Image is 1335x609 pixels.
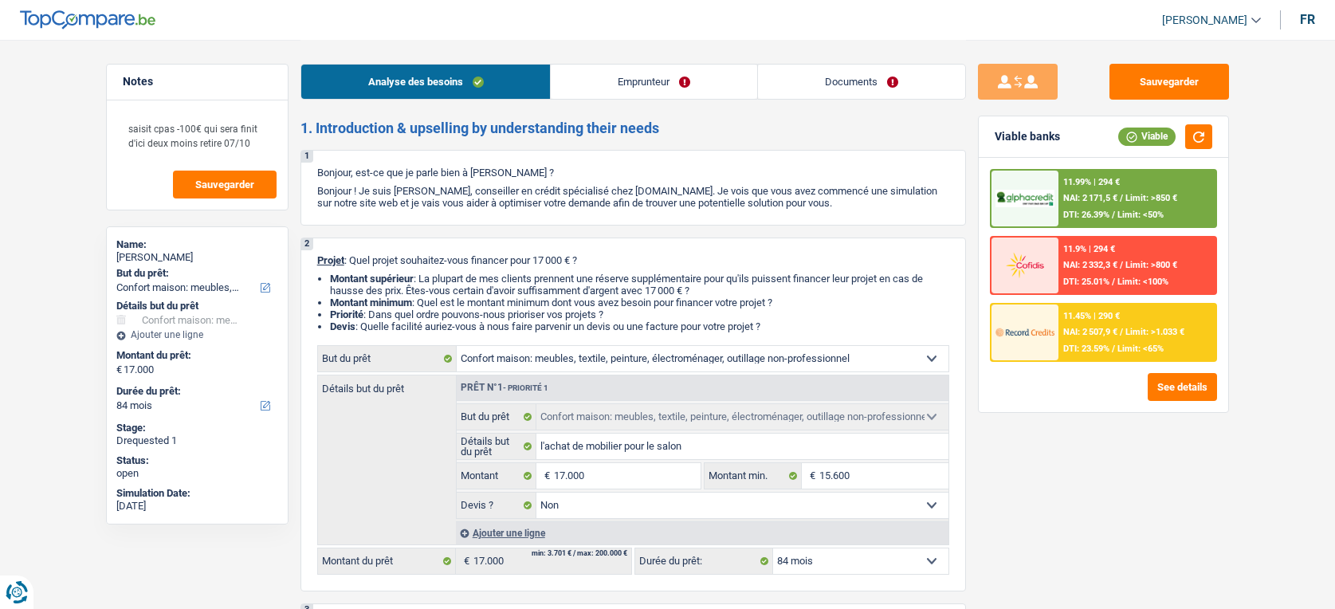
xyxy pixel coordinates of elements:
[317,185,949,209] p: Bonjour ! Je suis [PERSON_NAME], conseiller en crédit spécialisé chez [DOMAIN_NAME]. Je vois que ...
[995,317,1054,347] img: Record Credits
[330,320,355,332] span: Devis
[457,463,537,489] label: Montant
[1063,344,1109,354] span: DTI: 23.59%
[116,487,278,500] div: Simulation Date:
[116,300,278,312] div: Détails but du prêt
[173,171,277,198] button: Sauvegarder
[532,550,627,557] div: min: 3.701 € / max: 200.000 €
[330,297,412,308] strong: Montant minimum
[116,454,278,467] div: Status:
[330,273,949,297] li: : La plupart de mes clients prennent une réserve supplémentaire pour qu'ils puissent financer leu...
[1120,193,1123,203] span: /
[116,329,278,340] div: Ajouter une ligne
[317,167,949,179] p: Bonjour, est-ce que je parle bien à [PERSON_NAME] ?
[330,273,414,285] strong: Montant supérieur
[318,346,457,371] label: But du prêt
[317,254,949,266] p: : Quel projet souhaitez-vous financer pour 17 000 € ?
[330,308,363,320] strong: Priorité
[116,467,278,480] div: open
[123,75,272,88] h5: Notes
[457,404,537,430] label: But du prêt
[1125,193,1177,203] span: Limit: >850 €
[1300,12,1315,27] div: fr
[195,179,254,190] span: Sauvegarder
[1112,277,1115,287] span: /
[116,385,275,398] label: Durée du prêt:
[995,130,1060,143] div: Viable banks
[536,463,554,489] span: €
[1063,260,1117,270] span: NAI: 2 332,3 €
[1120,260,1123,270] span: /
[116,238,278,251] div: Name:
[1063,311,1120,321] div: 11.45% | 290 €
[802,463,819,489] span: €
[301,238,313,250] div: 2
[1148,373,1217,401] button: See details
[116,500,278,513] div: [DATE]
[1125,327,1184,337] span: Limit: >1.033 €
[758,65,965,99] a: Documents
[318,548,456,574] label: Montant du prêt
[116,251,278,264] div: [PERSON_NAME]
[457,383,552,393] div: Prêt n°1
[1063,210,1109,220] span: DTI: 26.39%
[1118,128,1176,145] div: Viable
[457,434,537,459] label: Détails but du prêt
[116,363,122,376] span: €
[456,521,948,544] div: Ajouter une ligne
[301,151,313,163] div: 1
[995,190,1054,208] img: AlphaCredit
[1117,277,1168,287] span: Limit: <100%
[503,383,548,392] span: - Priorité 1
[1120,327,1123,337] span: /
[1112,344,1115,354] span: /
[116,349,275,362] label: Montant du prêt:
[116,434,278,447] div: Drequested 1
[317,254,344,266] span: Projet
[1125,260,1177,270] span: Limit: >800 €
[1162,14,1247,27] span: [PERSON_NAME]
[1063,244,1115,254] div: 11.9% | 294 €
[705,463,802,489] label: Montant min.
[1117,210,1164,220] span: Limit: <50%
[1112,210,1115,220] span: /
[318,375,456,394] label: Détails but du prêt
[635,548,773,574] label: Durée du prêt:
[1063,277,1109,287] span: DTI: 25.01%
[1063,193,1117,203] span: NAI: 2 171,5 €
[1063,177,1120,187] div: 11.99% | 294 €
[456,548,473,574] span: €
[1117,344,1164,354] span: Limit: <65%
[301,65,551,99] a: Analyse des besoins
[457,493,537,518] label: Devis ?
[330,308,949,320] li: : Dans quel ordre pouvons-nous prioriser vos projets ?
[116,422,278,434] div: Stage:
[300,120,966,137] h2: 1. Introduction & upselling by understanding their needs
[1109,64,1229,100] button: Sauvegarder
[116,267,275,280] label: But du prêt:
[551,65,757,99] a: Emprunteur
[330,297,949,308] li: : Quel est le montant minimum dont vous avez besoin pour financer votre projet ?
[995,250,1054,280] img: Cofidis
[1063,327,1117,337] span: NAI: 2 507,9 €
[20,10,155,29] img: TopCompare Logo
[1149,7,1261,33] a: [PERSON_NAME]
[330,320,949,332] li: : Quelle facilité auriez-vous à nous faire parvenir un devis ou une facture pour votre projet ?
